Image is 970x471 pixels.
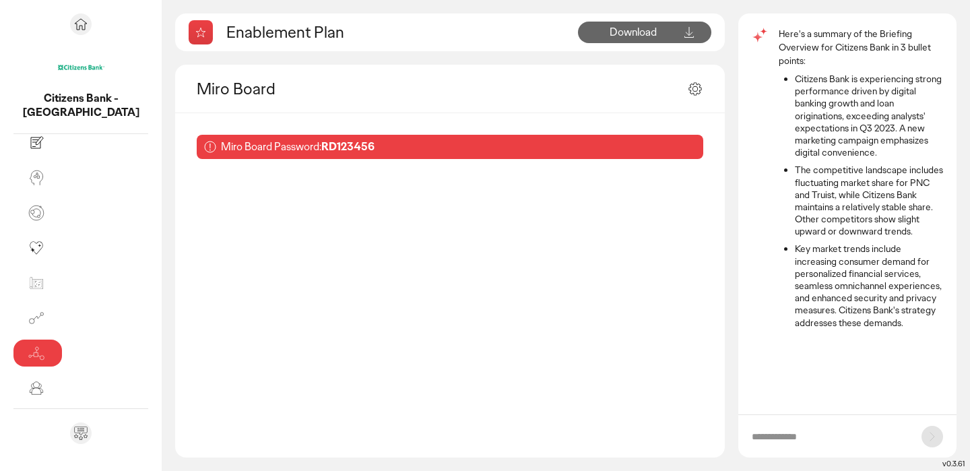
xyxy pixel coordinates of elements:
p: Miro Board Password: [221,140,375,154]
img: project avatar [57,43,105,92]
h2: Miro Board [197,78,276,99]
h2: Enablement Plan [226,22,344,42]
li: Citizens Bank is experiencing strong performance driven by digital banking growth and loan origin... [795,73,943,158]
p: Here's a summary of the Briefing Overview for Citizens Bank in 3 bullet points: [779,27,943,67]
div: Send feedback [70,422,92,444]
span: Download [610,25,657,39]
li: Key market trends include increasing consumer demand for personalized financial services, seamles... [795,243,943,328]
li: The competitive landscape includes fluctuating market share for PNC and Truist, while Citizens Ba... [795,164,943,237]
button: Download [578,22,711,43]
b: RD123456 [321,139,375,154]
p: Citizens Bank - United States [13,92,148,120]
